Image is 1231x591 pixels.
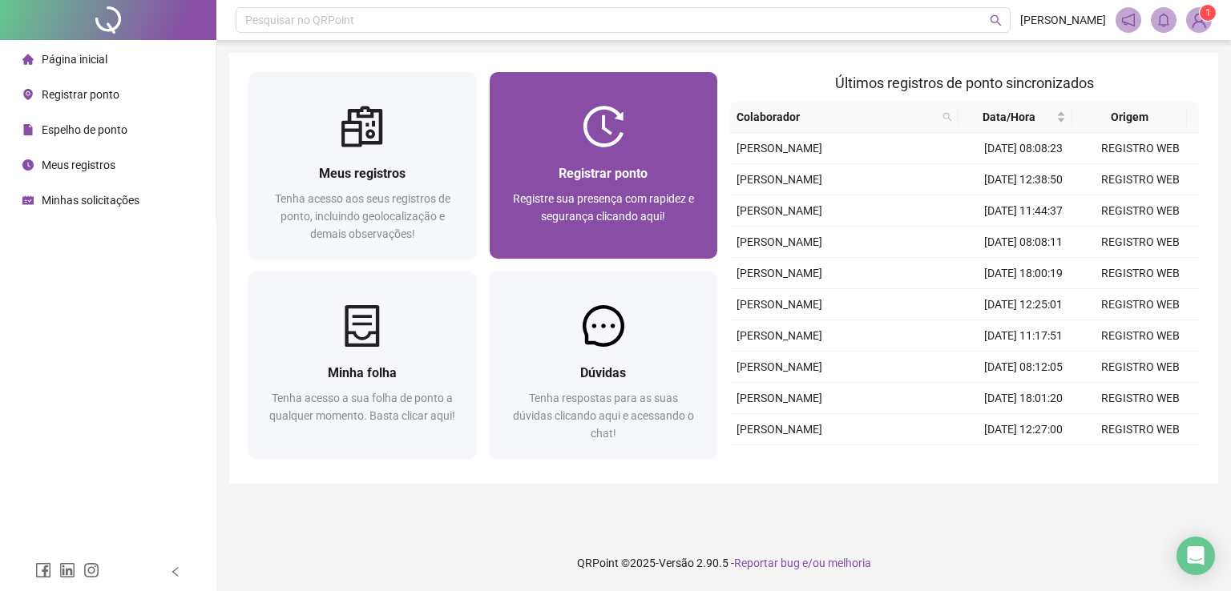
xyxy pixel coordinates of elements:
span: [PERSON_NAME] [737,235,822,248]
a: Meus registrosTenha acesso aos seus registros de ponto, incluindo geolocalização e demais observa... [248,72,477,259]
span: notification [1121,13,1136,27]
span: Espelho de ponto [42,123,127,136]
footer: QRPoint © 2025 - 2.90.5 - [216,535,1231,591]
span: Registre sua presença com rapidez e segurança clicando aqui! [513,192,694,223]
span: [PERSON_NAME] [737,298,822,311]
th: Origem [1072,102,1186,133]
span: environment [22,89,34,100]
td: [DATE] 12:38:50 [965,164,1082,195]
span: Tenha acesso a sua folha de ponto a qualquer momento. Basta clicar aqui! [269,392,455,422]
span: bell [1156,13,1171,27]
span: Últimos registros de ponto sincronizados [835,74,1094,91]
td: [DATE] 18:01:20 [965,383,1082,414]
span: [PERSON_NAME] [737,204,822,217]
div: Open Intercom Messenger [1177,537,1215,575]
sup: Atualize o seu contato no menu Meus Dados [1200,5,1216,21]
span: [PERSON_NAME] [737,142,822,155]
span: Tenha acesso aos seus registros de ponto, incluindo geolocalização e demais observações! [275,192,450,240]
td: REGISTRO WEB [1082,320,1199,352]
td: REGISTRO WEB [1082,414,1199,445]
span: search [942,112,952,122]
td: [DATE] 08:08:11 [965,227,1082,258]
span: Meus registros [42,159,115,171]
a: DúvidasTenha respostas para as suas dúvidas clicando aqui e acessando o chat! [490,271,718,458]
span: clock-circle [22,159,34,171]
td: REGISTRO WEB [1082,133,1199,164]
td: REGISTRO WEB [1082,289,1199,320]
span: search [939,105,955,129]
td: [DATE] 18:00:19 [965,258,1082,289]
span: [PERSON_NAME] [737,392,822,404]
td: REGISTRO WEB [1082,258,1199,289]
span: search [990,14,1002,26]
span: 1 [1205,7,1211,18]
span: file [22,124,34,135]
span: Registrar ponto [559,166,648,181]
span: Registrar ponto [42,88,119,101]
img: 93325 [1187,8,1211,32]
span: [PERSON_NAME] [737,329,822,342]
td: REGISTRO WEB [1082,164,1199,195]
span: Dúvidas [580,365,626,380]
td: [DATE] 11:17:51 [965,320,1082,352]
span: [PERSON_NAME] [737,267,822,279]
a: Registrar pontoRegistre sua presença com rapidez e segurança clicando aqui! [490,72,718,259]
td: REGISTRO WEB [1082,195,1199,227]
td: [DATE] 11:28:22 [965,445,1082,476]
span: home [22,54,34,65]
span: [PERSON_NAME] [1020,11,1106,29]
span: instagram [83,562,99,578]
td: [DATE] 08:08:23 [965,133,1082,164]
span: [PERSON_NAME] [737,423,822,436]
span: Minha folha [328,365,397,380]
span: schedule [22,195,34,206]
td: [DATE] 11:44:37 [965,195,1082,227]
span: Página inicial [42,53,107,66]
a: Minha folhaTenha acesso a sua folha de ponto a qualquer momento. Basta clicar aqui! [248,271,477,458]
span: Versão [659,557,694,569]
span: left [170,566,181,577]
td: REGISTRO WEB [1082,383,1199,414]
th: Data/Hora [959,102,1072,133]
td: [DATE] 12:27:00 [965,414,1082,445]
td: REGISTRO WEB [1082,445,1199,476]
span: Colaborador [737,108,936,126]
span: Tenha respostas para as suas dúvidas clicando aqui e acessando o chat! [513,392,694,440]
span: linkedin [59,562,75,578]
td: REGISTRO WEB [1082,227,1199,258]
span: Minhas solicitações [42,194,139,207]
span: Meus registros [319,166,406,181]
span: [PERSON_NAME] [737,173,822,186]
span: Reportar bug e/ou melhoria [734,557,871,569]
td: [DATE] 08:12:05 [965,352,1082,383]
span: facebook [35,562,51,578]
span: [PERSON_NAME] [737,360,822,373]
td: REGISTRO WEB [1082,352,1199,383]
td: [DATE] 12:25:01 [965,289,1082,320]
span: Data/Hora [965,108,1053,126]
